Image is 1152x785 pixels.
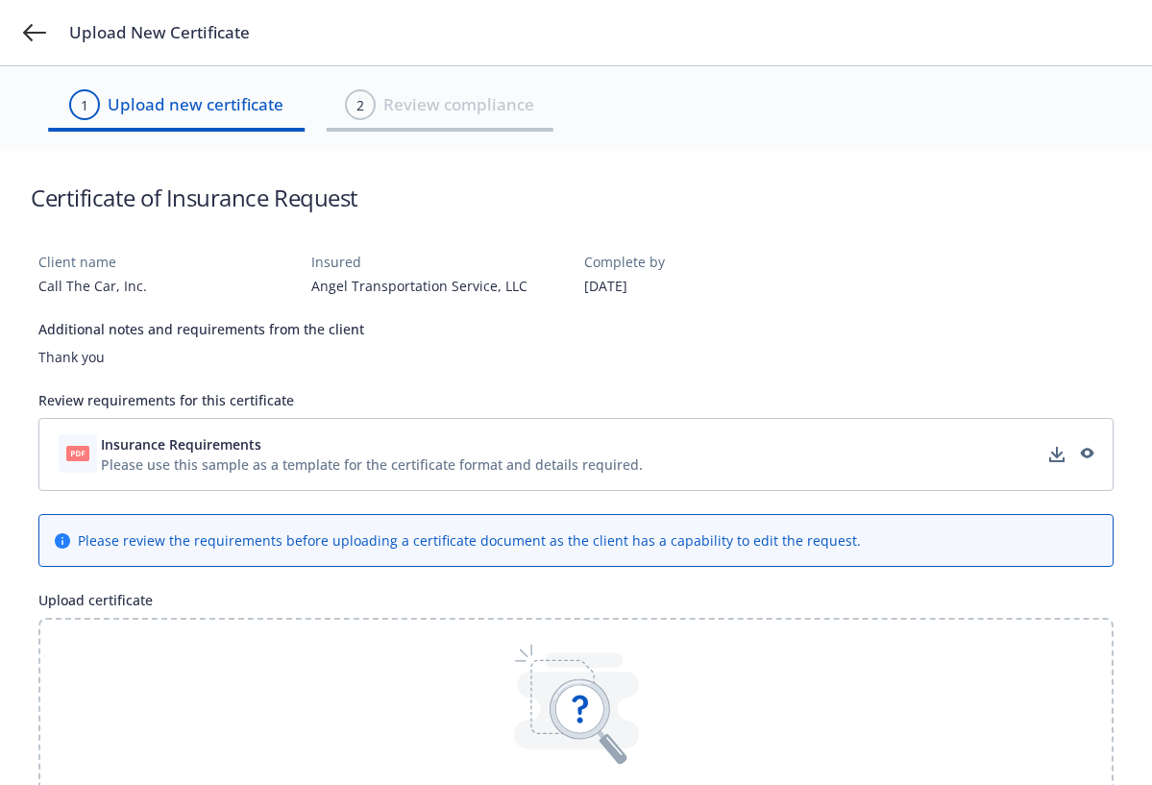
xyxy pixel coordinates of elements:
div: 1 [81,95,88,115]
div: Insured [311,252,569,272]
h1: Certificate of Insurance Request [31,182,358,213]
span: Upload new certificate [108,92,283,117]
div: Review requirements for this certificate [38,390,1114,410]
div: Additional notes and requirements from the client [38,319,1114,339]
div: Call The Car, Inc. [38,276,296,296]
div: Thank you [38,347,1114,367]
div: [DATE] [584,276,842,296]
a: preview [1074,443,1097,466]
span: Review compliance [383,92,534,117]
div: Complete by [584,252,842,272]
div: Angel Transportation Service, LLC [311,276,569,296]
div: Please review the requirements before uploading a certificate document as the client has a capabi... [78,530,861,551]
div: 2 [356,95,364,115]
div: Please use this sample as a template for the certificate format and details required. [101,454,643,475]
a: download [1045,443,1068,466]
span: Upload New Certificate [69,21,250,44]
button: Insurance Requirements [101,434,643,454]
div: Insurance RequirementsPlease use this sample as a template for the certificate format and details... [38,418,1114,491]
div: Upload certificate [38,590,1114,610]
div: Client name [38,252,296,272]
span: Insurance Requirements [101,434,261,454]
